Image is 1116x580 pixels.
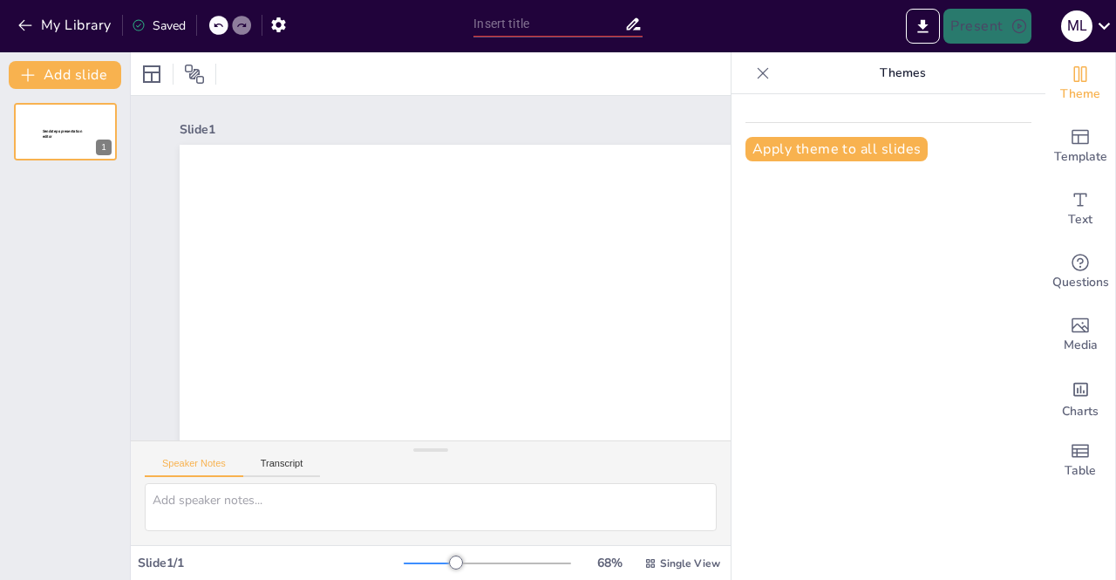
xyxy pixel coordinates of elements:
[1064,336,1098,355] span: Media
[1068,210,1092,229] span: Text
[1045,52,1115,115] div: Change the overall theme
[138,555,404,571] div: Slide 1 / 1
[660,556,720,570] span: Single View
[184,64,205,85] span: Position
[1045,241,1115,304] div: Get real-time input from your audience
[1045,115,1115,178] div: Add ready made slides
[1045,429,1115,492] div: Add a table
[473,11,623,37] input: Insert title
[96,140,112,155] div: 1
[1045,304,1115,366] div: Add images, graphics, shapes or video
[1054,147,1107,167] span: Template
[243,458,321,477] button: Transcript
[745,137,928,161] button: Apply theme to all slides
[9,61,121,89] button: Add slide
[495,440,935,547] span: Sendsteps presentation editor
[1065,461,1096,481] span: Table
[906,9,940,44] button: Export to PowerPoint
[138,60,166,88] div: Layout
[13,11,119,39] button: My Library
[145,458,243,477] button: Speaker Notes
[1060,85,1100,104] span: Theme
[43,129,82,139] span: Sendsteps presentation editor
[1052,273,1109,292] span: Questions
[1061,10,1092,42] div: M L
[777,52,1028,94] p: Themes
[1045,178,1115,241] div: Add text boxes
[589,555,630,571] div: 68 %
[132,17,186,34] div: Saved
[14,103,117,160] div: Sendsteps presentation editor1
[1062,402,1099,421] span: Charts
[1061,9,1092,44] button: M L
[943,9,1031,44] button: Present
[1045,366,1115,429] div: Add charts and graphs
